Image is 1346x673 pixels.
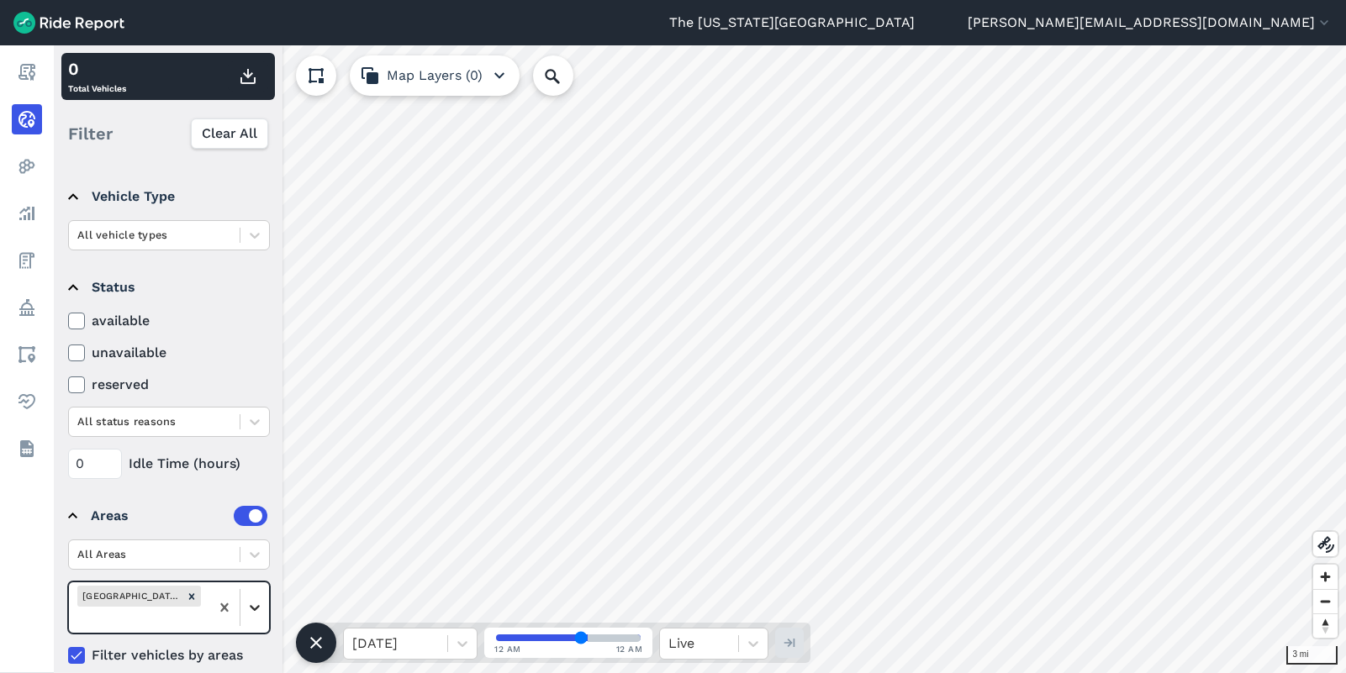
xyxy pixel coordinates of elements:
a: Heatmaps [12,151,42,181]
label: unavailable [68,343,270,363]
div: Idle Time (hours) [68,449,270,479]
a: Areas [12,339,42,370]
button: Reset bearing to north [1313,613,1338,638]
label: Filter vehicles by areas [68,645,270,665]
div: Filter [61,108,275,160]
button: Zoom in [1313,565,1338,589]
summary: Vehicle Type [68,173,267,220]
div: Areas [91,506,267,526]
span: 12 AM [616,643,643,655]
a: Datasets [12,434,42,464]
div: Total Vehicles [68,56,126,97]
canvas: Map [54,45,1346,673]
button: Clear All [191,118,268,149]
a: Policy [12,292,42,323]
button: [PERSON_NAME][EMAIL_ADDRESS][DOMAIN_NAME] [968,13,1333,33]
button: Zoom out [1313,589,1338,613]
label: reserved [68,375,270,395]
span: Clear All [202,124,257,144]
img: Ride Report [13,12,124,34]
div: Remove 11th Ave Parking Garage [182,586,201,607]
a: Report [12,57,42,87]
label: available [68,311,270,331]
summary: Status [68,264,267,311]
input: Search Location or Vehicles [533,55,600,96]
a: Fees [12,245,42,276]
div: 0 [68,56,126,81]
a: Realtime [12,104,42,134]
a: The [US_STATE][GEOGRAPHIC_DATA] [669,13,915,33]
a: Analyze [12,198,42,229]
button: Map Layers (0) [350,55,520,96]
summary: Areas [68,492,267,539]
span: 12 AM [494,643,521,655]
div: 3 mi [1286,646,1338,665]
a: Health [12,386,42,417]
div: [GEOGRAPHIC_DATA] Garage [77,586,182,607]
